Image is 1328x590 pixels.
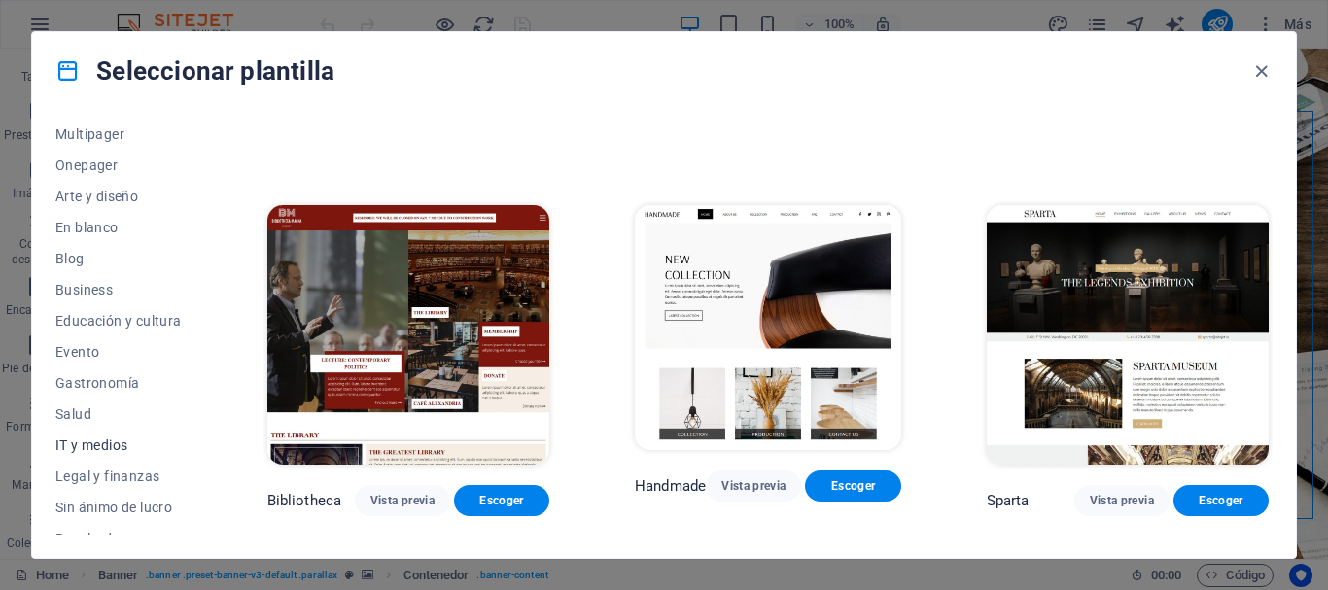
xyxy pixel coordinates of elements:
button: Escoger [805,470,900,502]
span: Escoger [1189,493,1253,508]
h4: Seleccionar plantilla [55,55,334,87]
button: Escoger [1173,485,1269,516]
button: Legal y finanzas [55,461,182,492]
button: Blog [55,243,182,274]
span: Vista previa [1090,493,1154,508]
button: Sin ánimo de lucro [55,492,182,523]
button: En blanco [55,212,182,243]
span: Blog [55,251,182,266]
span: IT y medios [55,437,182,453]
span: Educación y cultura [55,313,182,329]
button: Salud [55,399,182,430]
span: Vista previa [721,478,786,494]
span: Resultado [55,531,182,546]
span: Gastronomía [55,375,182,391]
span: Arte y diseño [55,189,182,204]
span: Business [55,282,182,297]
span: Escoger [821,478,885,494]
button: Arte y diseño [55,181,182,212]
button: Multipager [55,119,182,150]
p: Sparta [987,491,1030,510]
button: Resultado [55,523,182,554]
span: Legal y finanzas [55,469,182,484]
span: En blanco [55,220,182,235]
button: Vista previa [355,485,450,516]
button: Business [55,274,182,305]
span: Vista previa [370,493,435,508]
span: Escoger [470,493,534,508]
p: Handmade [635,476,706,496]
span: Multipager [55,126,182,142]
button: Evento [55,336,182,367]
span: Salud [55,406,182,422]
span: Evento [55,344,182,360]
button: Gastronomía [55,367,182,399]
button: Vista previa [706,470,801,502]
span: Sin ánimo de lucro [55,500,182,515]
img: Sparta [987,205,1269,466]
button: Vista previa [1074,485,1170,516]
button: Onepager [55,150,182,181]
button: IT y medios [55,430,182,461]
p: Bibliotheca [267,491,342,510]
img: Handmade [635,205,901,450]
span: Onepager [55,157,182,173]
img: Bibliotheca [267,205,549,466]
button: Escoger [454,485,549,516]
button: Educación y cultura [55,305,182,336]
